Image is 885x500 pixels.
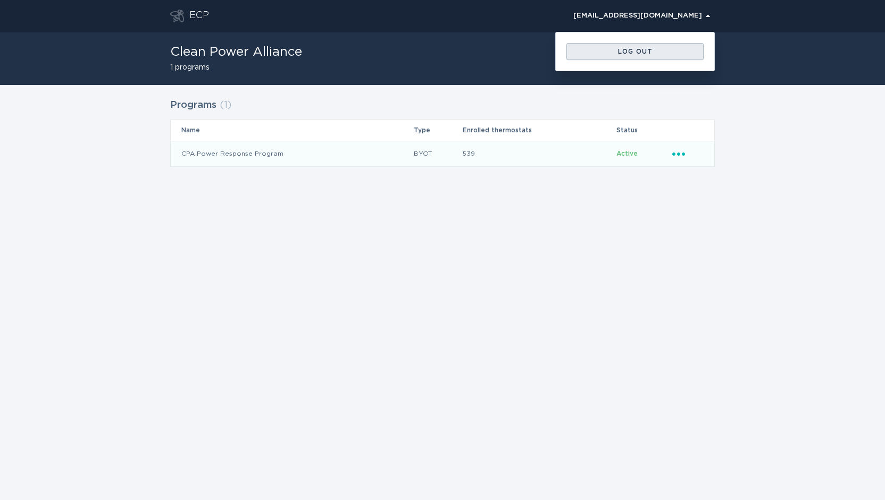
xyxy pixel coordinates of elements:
[170,96,216,115] h2: Programs
[171,120,714,141] tr: Table Headers
[616,150,638,157] span: Active
[220,100,231,110] span: ( 1 )
[462,141,616,166] td: 539
[566,43,704,60] button: Log out
[170,10,184,22] button: Go to dashboard
[672,148,704,159] div: Popover menu
[171,141,413,166] td: CPA Power Response Program
[572,48,698,55] div: Log out
[170,64,302,71] h2: 1 programs
[462,120,616,141] th: Enrolled thermostats
[616,120,672,141] th: Status
[171,141,714,166] tr: fd2e451e0dc94a948c9a569b0b3ccf5d
[413,120,462,141] th: Type
[413,141,462,166] td: BYOT
[569,8,715,24] button: Open user account details
[573,13,710,19] div: [EMAIL_ADDRESS][DOMAIN_NAME]
[189,10,209,22] div: ECP
[170,46,302,58] h1: Clean Power Alliance
[171,120,413,141] th: Name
